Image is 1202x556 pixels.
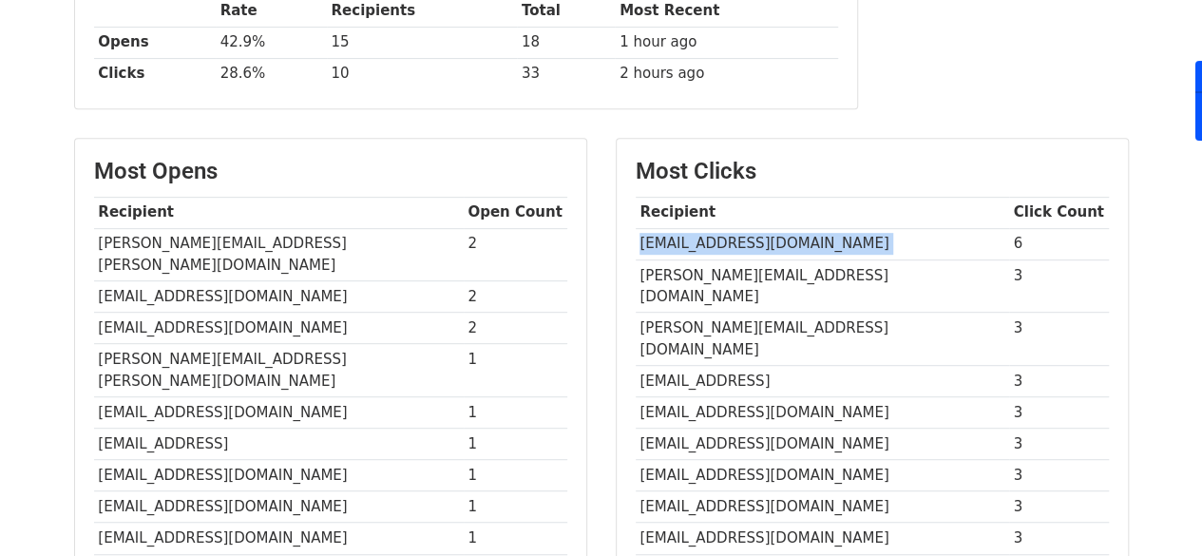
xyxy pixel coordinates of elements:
td: 3 [1009,523,1109,554]
td: 3 [1009,460,1109,491]
td: [EMAIL_ADDRESS][DOMAIN_NAME] [636,429,1009,460]
td: 18 [517,27,615,58]
td: 2 [464,313,567,344]
td: 1 [464,523,567,554]
td: 3 [1009,491,1109,523]
td: 1 [464,344,567,397]
td: [PERSON_NAME][EMAIL_ADDRESS][DOMAIN_NAME] [636,313,1009,366]
td: 3 [1009,313,1109,366]
td: 3 [1009,365,1109,396]
td: 1 [464,429,567,460]
td: 15 [327,27,517,58]
td: [EMAIL_ADDRESS][DOMAIN_NAME] [94,281,464,313]
h3: Most Opens [94,158,567,185]
iframe: Chat Widget [1107,465,1202,556]
td: [EMAIL_ADDRESS][DOMAIN_NAME] [636,397,1009,429]
td: [PERSON_NAME][EMAIL_ADDRESS][PERSON_NAME][DOMAIN_NAME] [94,228,464,281]
td: 3 [1009,429,1109,460]
th: Clicks [94,58,216,89]
th: Open Count [464,197,567,228]
td: [EMAIL_ADDRESS] [94,429,464,460]
td: [EMAIL_ADDRESS][DOMAIN_NAME] [636,523,1009,554]
td: [EMAIL_ADDRESS][DOMAIN_NAME] [94,460,464,491]
td: [EMAIL_ADDRESS][DOMAIN_NAME] [636,491,1009,523]
td: 1 hour ago [615,27,837,58]
td: 33 [517,58,615,89]
th: Click Count [1009,197,1109,228]
td: 10 [327,58,517,89]
td: 1 [464,460,567,491]
td: 3 [1009,397,1109,429]
td: [EMAIL_ADDRESS] [636,365,1009,396]
td: [EMAIL_ADDRESS][DOMAIN_NAME] [94,397,464,429]
td: [EMAIL_ADDRESS][DOMAIN_NAME] [94,491,464,523]
h3: Most Clicks [636,158,1109,185]
td: 2 [464,281,567,313]
td: 6 [1009,228,1109,259]
td: 3 [1009,259,1109,313]
td: [EMAIL_ADDRESS][DOMAIN_NAME] [636,460,1009,491]
td: 42.9% [216,27,327,58]
td: 2 [464,228,567,281]
th: Recipient [636,197,1009,228]
td: 28.6% [216,58,327,89]
th: Recipient [94,197,464,228]
td: 1 [464,491,567,523]
td: [PERSON_NAME][EMAIL_ADDRESS][DOMAIN_NAME] [636,259,1009,313]
td: [EMAIL_ADDRESS][DOMAIN_NAME] [636,228,1009,259]
td: 1 [464,397,567,429]
td: [EMAIL_ADDRESS][DOMAIN_NAME] [94,313,464,344]
td: [PERSON_NAME][EMAIL_ADDRESS][PERSON_NAME][DOMAIN_NAME] [94,344,464,397]
th: Opens [94,27,216,58]
td: [EMAIL_ADDRESS][DOMAIN_NAME] [94,523,464,554]
td: 2 hours ago [615,58,837,89]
